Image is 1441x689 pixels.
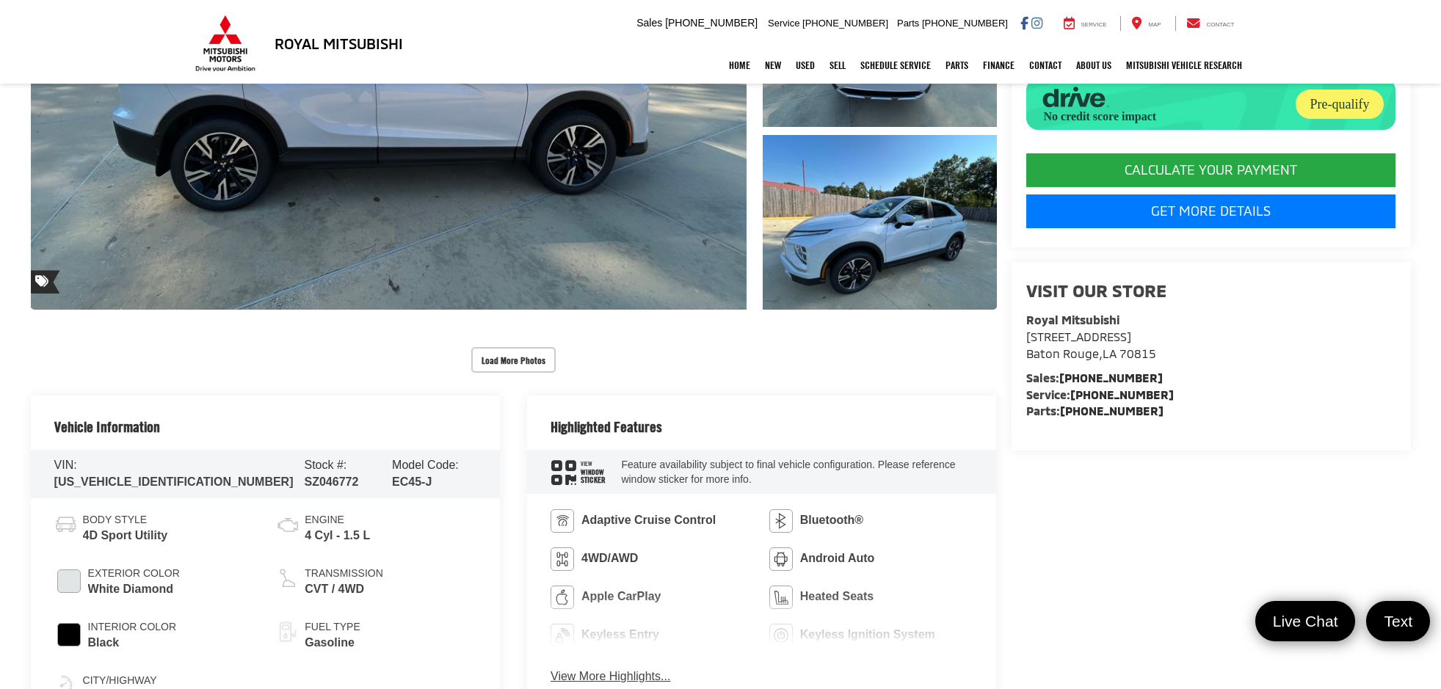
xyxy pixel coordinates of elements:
img: Android Auto [769,547,793,571]
: CALCULATE YOUR PAYMENT [1026,153,1396,187]
span: Sticker [581,476,606,484]
span: Adaptive Cruise Control [581,512,716,529]
a: Get More Details [1026,194,1396,228]
a: Used [788,47,822,84]
a: Sell [822,47,853,84]
img: Adaptive Cruise Control [551,509,574,533]
a: Facebook: Click to visit our Facebook page [1020,17,1028,29]
span: Bluetooth® [800,512,863,529]
h2: Visit our Store [1026,281,1396,300]
img: Apple CarPlay [551,586,574,609]
span: 4 Cyl - 1.5 L [305,528,370,544]
span: Sales [636,17,662,29]
span: Interior Color [88,620,177,635]
img: 2025 Mitsubishi Eclipse Cross SE [761,133,999,312]
span: [STREET_ADDRESS] [1026,329,1131,343]
strong: Sales: [1026,371,1163,384]
span: Parts [897,18,919,29]
span: SZ046772 [305,475,359,488]
span: Baton Rouge [1026,346,1099,360]
span: Map [1148,21,1161,28]
a: About Us [1069,47,1119,84]
span: Android Auto [800,550,875,567]
h2: Highlighted Features [551,419,662,435]
button: Load More Photos [471,347,556,373]
a: Instagram: Click to visit our Instagram page [1031,17,1042,29]
a: Service [1053,16,1118,31]
span: CVT / 4WD [305,581,383,598]
span: Text [1376,611,1420,631]
a: Expand Photo 3 [763,135,996,310]
img: Heated Seats [769,586,793,609]
a: Contact [1022,47,1069,84]
span: Transmission [305,566,383,581]
img: 4WD/AWD [551,547,574,571]
span: Service [1081,21,1107,28]
span: Model Code: [392,459,459,471]
span: [US_VEHICLE_IDENTIFICATION_NUMBER] [54,475,294,488]
a: [PHONE_NUMBER] [1070,387,1174,401]
img: Mitsubishi [192,15,258,72]
span: LA [1103,346,1117,360]
a: Finance [976,47,1022,84]
strong: Parts: [1026,404,1164,418]
strong: Service: [1026,387,1174,401]
a: [PHONE_NUMBER] [1059,371,1163,384]
div: window sticker [551,459,606,485]
a: Parts: Opens in a new tab [938,47,976,84]
span: Body Style [83,513,168,528]
span: Window [581,468,606,476]
span: Feature availability subject to final vehicle configuration. Please reference window sticker for ... [621,459,955,485]
span: White Diamond [88,581,180,598]
span: , [1026,346,1156,360]
a: New [758,47,788,84]
span: EC45-J [392,475,432,488]
a: [PHONE_NUMBER] [1060,404,1164,418]
span: Special [31,270,60,294]
span: 4D Sport Utility [83,528,168,544]
span: Stock #: [305,459,347,471]
span: [PHONE_NUMBER] [802,18,888,29]
span: Fuel Type [305,620,360,635]
a: Mitsubishi Vehicle Research [1119,47,1249,84]
span: #E2E5E5 [57,569,81,593]
span: #000000 [57,623,81,646]
span: Gasoline [305,635,360,652]
button: View More Highlights... [551,668,670,685]
span: Engine [305,513,370,528]
span: [PHONE_NUMBER] [665,17,758,29]
span: VIN: [54,459,77,471]
span: [PHONE_NUMBER] [922,18,1008,29]
span: City/Highway [83,674,157,688]
span: Live Chat [1266,611,1346,631]
a: Home [722,47,758,84]
img: Bluetooth® [769,509,793,533]
strong: Royal Mitsubishi [1026,313,1119,327]
a: Map [1120,16,1172,31]
a: Contact [1175,16,1246,31]
span: Contact [1206,21,1234,28]
h3: Royal Mitsubishi [275,35,403,51]
span: Exterior Color [88,566,180,581]
span: Service [768,18,799,29]
span: View [581,460,606,468]
span: 4WD/AWD [581,550,638,567]
span: 70815 [1119,346,1156,360]
a: [STREET_ADDRESS] Baton Rouge,LA 70815 [1026,329,1156,360]
a: Schedule Service: Opens in a new tab [853,47,938,84]
a: Text [1366,601,1430,641]
span: Black [88,635,177,652]
h2: Vehicle Information [54,419,160,435]
a: Live Chat [1255,601,1356,641]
